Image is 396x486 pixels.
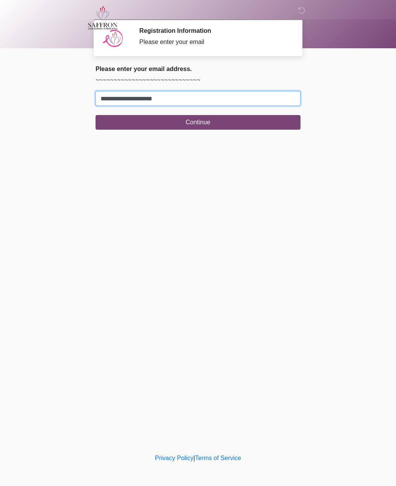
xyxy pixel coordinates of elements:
div: Please enter your email [139,37,289,47]
button: Continue [96,115,300,130]
p: ~~~~~~~~~~~~~~~~~~~~~~~~~~~~~ [96,76,300,85]
img: Agent Avatar [101,27,125,50]
img: Saffron Laser Aesthetics and Medical Spa Logo [88,6,118,30]
h2: Please enter your email address. [96,65,300,73]
a: | [193,455,195,461]
a: Privacy Policy [155,455,194,461]
a: Terms of Service [195,455,241,461]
